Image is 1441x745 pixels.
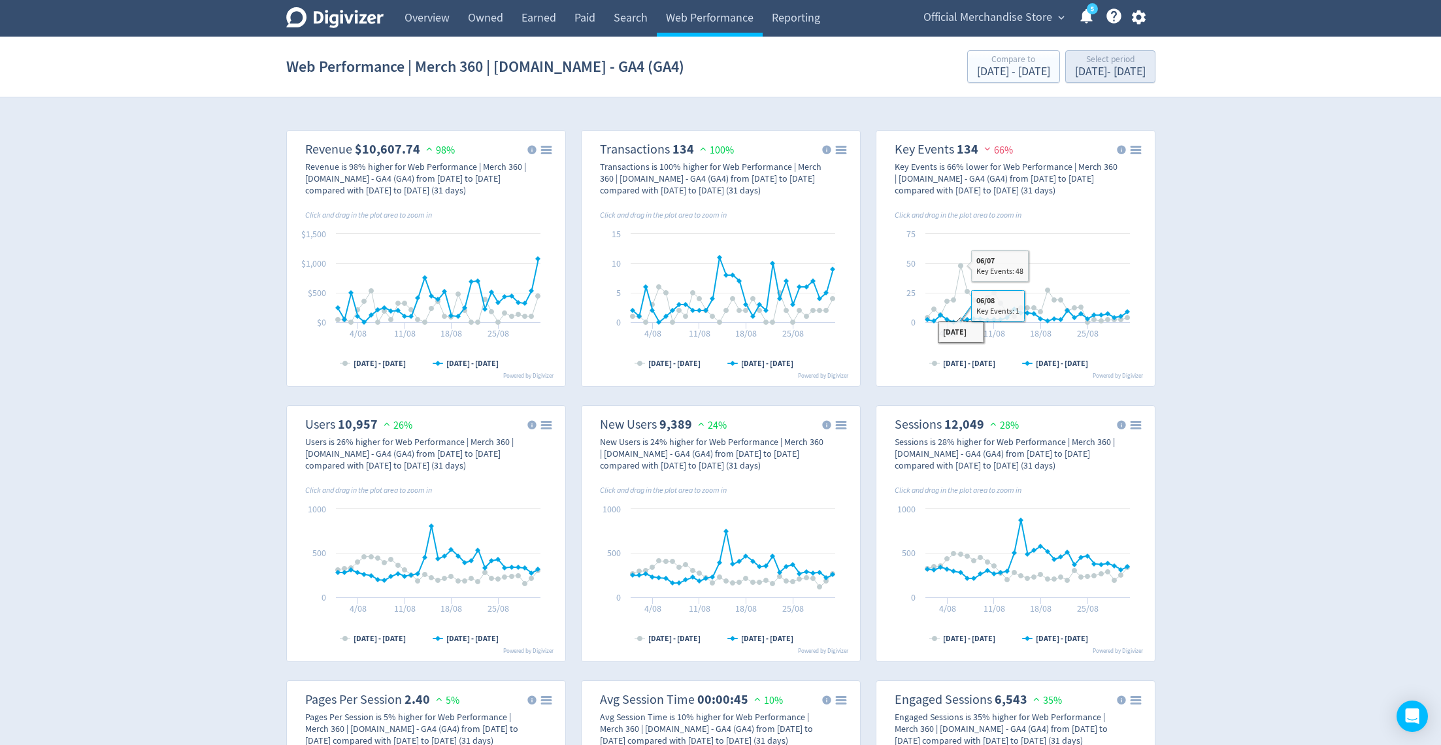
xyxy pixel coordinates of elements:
strong: 10,957 [338,416,378,433]
text: 25/08 [488,603,509,614]
text: $1,500 [301,228,326,240]
span: 35% [1030,694,1062,707]
text: 18/08 [440,327,462,339]
strong: 9,389 [659,416,692,433]
text: Powered by Digivizer [1093,372,1144,380]
text: Powered by Digivizer [1093,647,1144,655]
img: positive-performance.svg [987,419,1000,429]
img: positive-performance.svg [433,694,446,704]
dt: Revenue [305,141,352,157]
text: [DATE] - [DATE] [354,358,406,369]
span: 66% [981,144,1013,157]
text: 0 [322,591,326,603]
text: [DATE] - [DATE] [943,633,995,644]
text: [DATE] - [DATE] [354,633,406,644]
dt: Pages Per Session [305,691,402,708]
span: 100% [697,144,734,157]
strong: $10,607.74 [355,141,420,158]
dt: Avg Session Time [600,691,695,708]
dt: Users [305,416,335,433]
text: 500 [607,547,621,559]
text: 25/08 [488,327,509,339]
text: [DATE] - [DATE] [1035,633,1087,644]
svg: Key Events 134 66% [882,136,1150,381]
text: 15 [612,228,621,240]
strong: 00:00:45 [697,691,748,708]
text: [DATE] - [DATE] [446,358,498,369]
img: positive-performance.svg [751,694,764,704]
button: Select period[DATE]- [DATE] [1065,50,1155,83]
i: Click and drag in the plot area to zoom in [305,485,432,495]
text: $0 [317,316,326,328]
text: 11/08 [688,603,710,614]
img: positive-performance.svg [695,419,708,429]
dt: Transactions [600,141,670,157]
text: Powered by Digivizer [798,647,849,655]
span: 98% [423,144,455,157]
img: negative-performance.svg [981,144,994,154]
text: 500 [902,547,916,559]
img: positive-performance.svg [697,144,710,154]
text: 11/08 [393,603,415,614]
strong: 12,049 [944,416,984,433]
strong: 2.40 [405,691,430,708]
img: positive-performance.svg [380,419,393,429]
div: Key Events: 48 [976,266,1023,276]
text: $1,000 [301,257,326,269]
text: 1000 [897,503,916,515]
text: [DATE] - [DATE] [740,633,793,644]
text: 11/08 [688,327,710,339]
div: Open Intercom Messenger [1397,701,1428,732]
button: Official Merchandise Store [919,7,1068,28]
text: 0 [616,591,621,603]
text: 25/08 [782,603,804,614]
text: 4/08 [644,603,661,614]
span: 24% [695,419,727,432]
dt: New Users [600,416,657,433]
strong: 134 [957,141,978,158]
svg: Sessions 12,049 28% [882,411,1150,656]
a: 5 [1087,3,1098,14]
dt: Engaged Sessions [895,691,992,708]
text: 18/08 [735,327,757,339]
img: positive-performance.svg [423,144,436,154]
text: Powered by Digivizer [798,372,849,380]
dt: Sessions [895,416,942,433]
i: Click and drag in the plot area to zoom in [600,485,727,495]
div: [DATE] - [DATE] [977,66,1050,78]
text: 25 [906,287,916,299]
text: 11/08 [983,327,1004,339]
svg: Revenue $10,607.74 98% [292,136,560,381]
div: Transactions is 100% higher for Web Performance | Merch 360 | [DOMAIN_NAME] - GA4 (GA4) from [DAT... [600,161,826,196]
div: Users is 26% higher for Web Performance | Merch 360 | [DOMAIN_NAME] - GA4 (GA4) from [DATE] to [D... [305,436,531,471]
div: Compare to [977,55,1050,66]
text: [DATE] - [DATE] [1035,358,1087,369]
img: positive-performance.svg [1030,694,1043,704]
span: Official Merchandise Store [923,7,1052,28]
text: 4/08 [938,603,955,614]
i: Click and drag in the plot area to zoom in [600,210,727,220]
text: 11/08 [393,327,415,339]
text: $500 [308,287,326,299]
span: 28% [987,419,1019,432]
text: Powered by Digivizer [503,647,554,655]
text: 18/08 [735,603,757,614]
text: 50 [906,257,916,269]
strong: 6,543 [995,691,1027,708]
i: Click and drag in the plot area to zoom in [895,485,1021,495]
div: Key Events: 1 [976,306,1019,316]
text: 25/08 [1077,603,1099,614]
i: Click and drag in the plot area to zoom in [895,210,1021,220]
b: [DATE] [943,327,967,337]
button: Compare to[DATE] - [DATE] [967,50,1060,83]
text: 4/08 [349,327,366,339]
svg: Transactions 134 100% [587,136,855,381]
text: 10 [612,257,621,269]
text: 18/08 [440,603,462,614]
b: 06/08 [976,295,995,306]
text: 4/08 [644,327,661,339]
text: [DATE] - [DATE] [446,633,498,644]
div: Key Events is 66% lower for Web Performance | Merch 360 | [DOMAIN_NAME] - GA4 (GA4) from [DATE] t... [895,161,1121,196]
text: [DATE] - [DATE] [648,633,701,644]
text: [DATE] - [DATE] [648,358,701,369]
